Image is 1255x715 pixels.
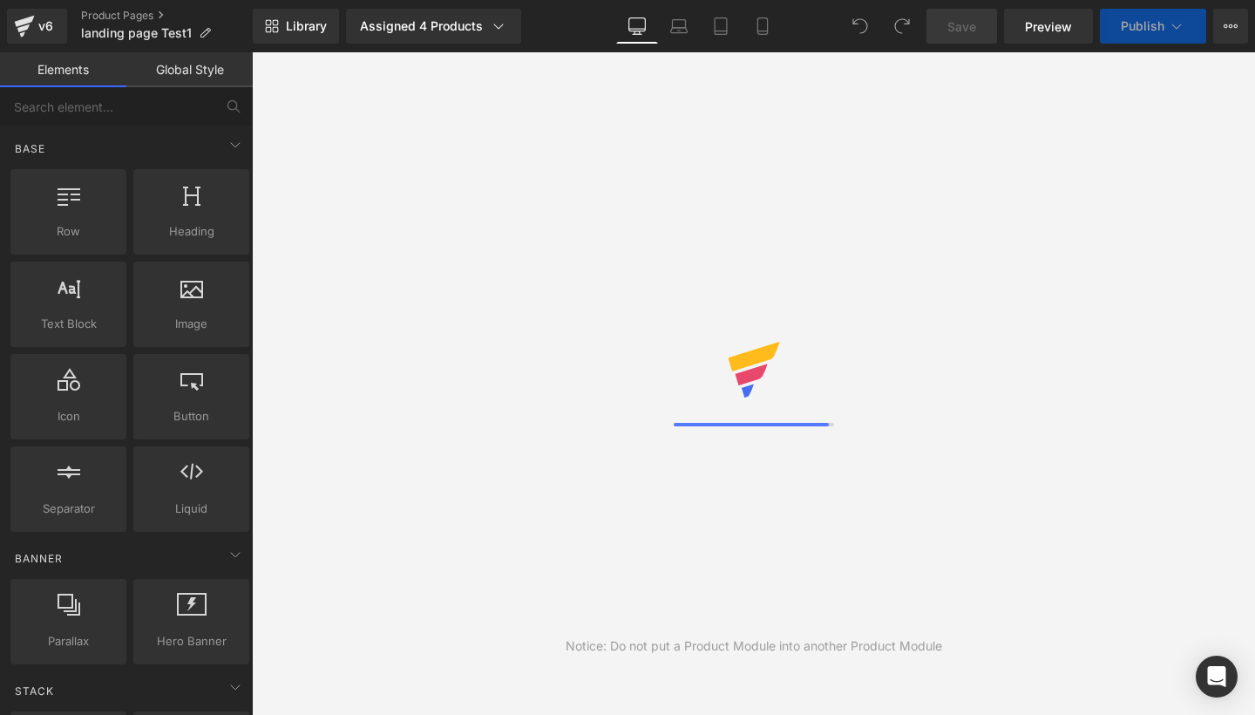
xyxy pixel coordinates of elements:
[81,26,192,40] span: landing page Test1
[16,315,121,333] span: Text Block
[13,683,56,699] span: Stack
[7,9,67,44] a: v6
[139,222,244,241] span: Heading
[35,15,57,37] div: v6
[658,9,700,44] a: Laptop
[566,637,942,656] div: Notice: Do not put a Product Module into another Product Module
[947,17,976,36] span: Save
[139,315,244,333] span: Image
[360,17,507,35] div: Assigned 4 Products
[885,9,919,44] button: Redo
[16,632,121,650] span: Parallax
[1004,9,1093,44] a: Preview
[1213,9,1248,44] button: More
[13,140,47,157] span: Base
[16,222,121,241] span: Row
[139,500,244,518] span: Liquid
[253,9,339,44] a: New Library
[286,18,327,34] span: Library
[126,52,253,87] a: Global Style
[700,9,742,44] a: Tablet
[616,9,658,44] a: Desktop
[139,407,244,426] span: Button
[16,500,121,518] span: Separator
[742,9,784,44] a: Mobile
[81,9,253,23] a: Product Pages
[16,407,121,426] span: Icon
[1100,9,1206,44] button: Publish
[139,632,244,650] span: Hero Banner
[843,9,878,44] button: Undo
[1196,656,1238,698] div: Open Intercom Messenger
[1121,19,1164,33] span: Publish
[13,550,64,567] span: Banner
[1025,17,1072,36] span: Preview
